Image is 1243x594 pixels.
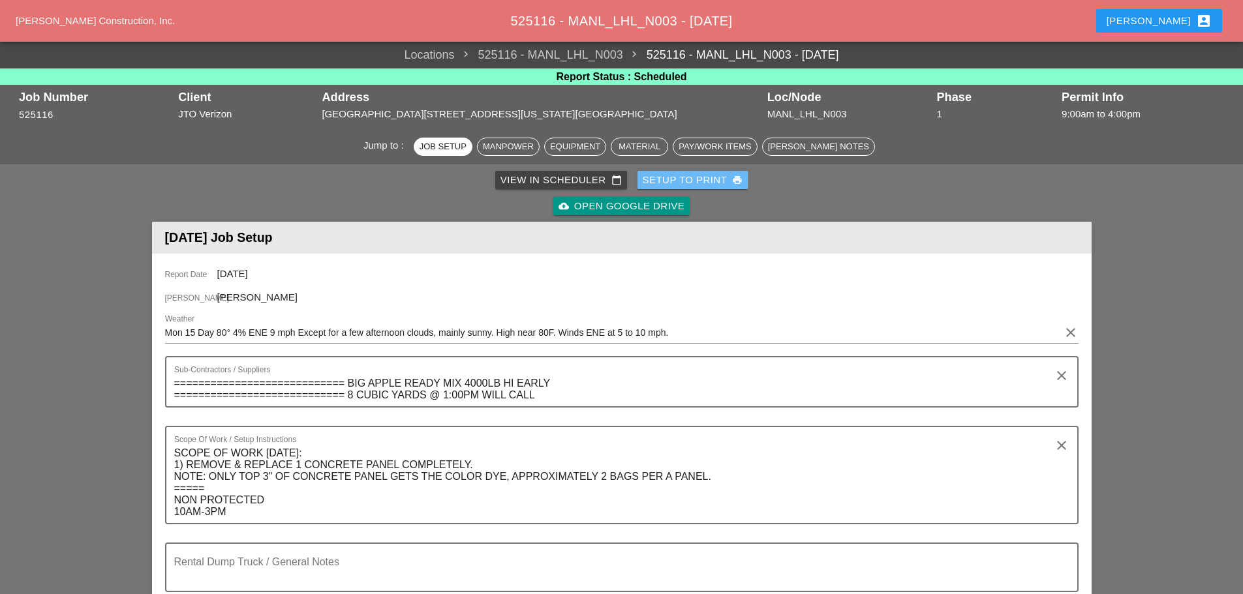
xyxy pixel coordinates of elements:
[174,443,1059,523] textarea: Scope Of Work / Setup Instructions
[455,46,623,64] span: 525116 - MANL_LHL_N003
[611,175,622,185] i: calendar_today
[165,322,1060,343] input: Weather
[19,91,172,104] div: Job Number
[420,140,467,153] div: Job Setup
[165,292,217,304] span: [PERSON_NAME]
[679,140,751,153] div: Pay/Work Items
[404,46,454,64] a: Locations
[510,14,732,28] span: 525116 - MANL_LHL_N003 - [DATE]
[1063,325,1079,340] i: clear
[322,107,760,122] div: [GEOGRAPHIC_DATA][STREET_ADDRESS][US_STATE][GEOGRAPHIC_DATA]
[1196,13,1212,29] i: account_box
[673,138,757,156] button: Pay/Work Items
[1062,91,1224,104] div: Permit Info
[178,91,315,104] div: Client
[1062,107,1224,122] div: 9:00am to 4:00pm
[363,140,409,151] span: Jump to :
[617,140,662,153] div: Material
[500,173,622,188] div: View in Scheduler
[217,268,248,279] span: [DATE]
[936,107,1055,122] div: 1
[767,107,930,122] div: MANL_LHL_N003
[637,171,748,189] button: Setup to Print
[544,138,606,156] button: Equipment
[643,173,743,188] div: Setup to Print
[768,140,869,153] div: [PERSON_NAME] Notes
[1096,9,1222,33] button: [PERSON_NAME]
[178,107,315,122] div: JTO Verizon
[623,46,839,64] a: 525116 - MANL_LHL_N003 - [DATE]
[762,138,875,156] button: [PERSON_NAME] Notes
[165,269,217,280] span: Report Date
[322,91,760,104] div: Address
[559,201,569,211] i: cloud_upload
[936,91,1055,104] div: Phase
[174,559,1059,591] textarea: Rental Dump Truck / General Notes
[559,199,684,214] div: Open Google Drive
[550,140,600,153] div: Equipment
[611,138,668,156] button: Material
[19,108,54,123] button: 525116
[477,138,540,156] button: Manpower
[152,222,1092,254] header: [DATE] Job Setup
[16,15,175,26] a: [PERSON_NAME] Construction, Inc.
[1054,368,1069,383] i: clear
[414,138,472,156] button: Job Setup
[732,175,743,185] i: print
[553,197,690,215] a: Open Google Drive
[1054,438,1069,453] i: clear
[1107,13,1212,29] div: [PERSON_NAME]
[483,140,534,153] div: Manpower
[495,171,627,189] a: View in Scheduler
[217,291,298,303] span: [PERSON_NAME]
[174,373,1059,406] textarea: Sub-Contractors / Suppliers
[767,91,930,104] div: Loc/Node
